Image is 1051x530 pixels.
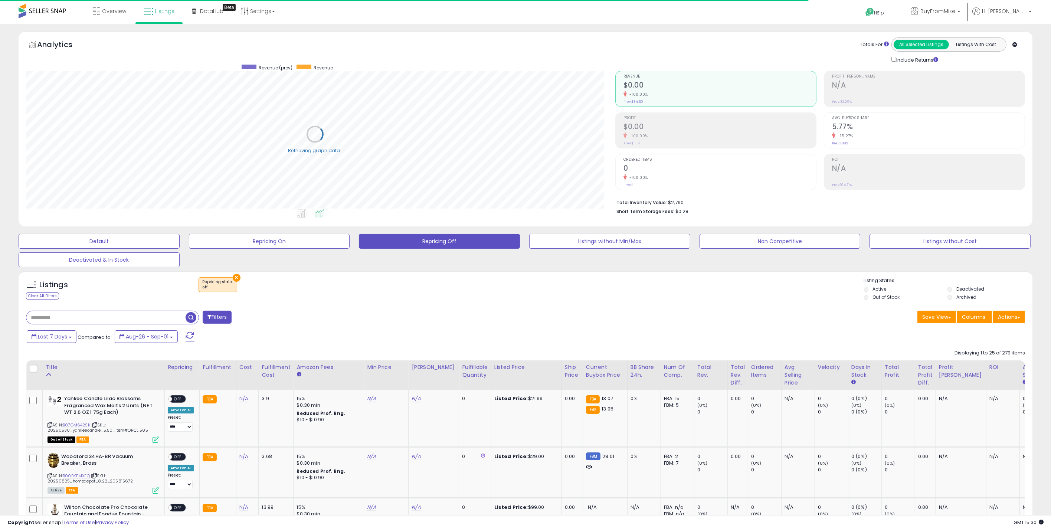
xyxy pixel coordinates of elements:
button: Filters [203,311,232,324]
div: $29.00 [494,453,556,460]
div: N/A [989,504,1014,511]
div: 0 (0%) [851,504,881,511]
div: 0 [697,504,727,511]
span: 28.01 [602,453,614,460]
h2: N/A [832,164,1025,174]
div: 0 [818,453,848,460]
small: (0%) [1023,402,1033,408]
small: Prev: $34.50 [623,99,643,104]
div: 0 [818,504,848,511]
div: Ship Price [565,363,580,379]
span: Hi [PERSON_NAME] [982,7,1027,15]
div: 15% [297,395,358,402]
div: 0 [818,467,848,473]
div: ROI [989,363,1016,371]
div: 0 [462,395,485,402]
div: 0.00 [565,504,577,511]
small: FBA [203,504,216,512]
span: DataHub [200,7,223,15]
span: 2025-09-9 15:30 GMT [1014,519,1044,526]
div: 0 [885,467,915,473]
div: Tooltip anchor [223,4,236,11]
div: BB Share 24h. [631,363,658,379]
div: Amazon AI [168,465,194,471]
button: Listings without Cost [870,234,1031,249]
div: FBA: 2 [664,453,688,460]
div: 0 [751,467,781,473]
div: 0.00 [918,504,930,511]
button: Actions [993,311,1025,323]
div: Amazon Fees [297,363,361,371]
span: Ordered Items [623,158,816,162]
span: Last 7 Days [38,333,67,340]
button: Aug-26 - Sep-01 [115,330,178,343]
div: seller snap | | [7,519,129,526]
img: 41cZ3vY1+TL._SL40_.jpg [48,504,62,519]
div: 0 [751,504,781,511]
div: Displaying 1 to 25 of 279 items [955,350,1025,357]
span: Compared to: [78,334,112,341]
div: $10 - $10.90 [297,417,358,423]
div: Days In Stock [851,363,878,379]
a: Help [860,2,899,24]
small: (0%) [818,402,828,408]
div: 0 [885,504,915,511]
div: Fulfillable Quantity [462,363,488,379]
small: FBA [203,453,216,461]
div: 0 [751,395,781,402]
span: $0.28 [675,208,688,215]
div: Fulfillment [203,363,233,371]
div: 0 [697,453,727,460]
span: Listings [155,7,174,15]
h2: 5.77% [832,122,1025,132]
span: Help [874,10,884,16]
div: 0 [697,409,727,415]
small: FBA [586,395,600,403]
div: 0 [885,395,915,402]
div: Listed Price [494,363,559,371]
div: $0.30 min [297,460,358,467]
span: Columns [962,313,985,321]
i: Get Help [865,7,874,17]
span: Avg. Buybox Share [832,116,1025,120]
div: N/A [989,395,1014,402]
div: Num of Comp. [664,363,691,379]
h5: Listings [39,280,68,290]
div: 0 (0%) [851,395,881,402]
li: $2,790 [616,197,1019,206]
small: Prev: 104.21% [832,183,852,187]
div: $21.99 [494,395,556,402]
b: Reduced Prof. Rng. [297,410,345,416]
small: (0%) [818,460,828,466]
div: $0.30 min [297,511,358,517]
span: 13.95 [602,405,613,412]
div: 0 (0%) [851,467,881,473]
small: (0%) [697,460,708,466]
div: FBM: n/a [664,511,688,517]
a: Hi [PERSON_NAME] [972,7,1032,24]
small: Prev: 32.29% [832,99,852,104]
a: N/A [412,395,420,402]
a: B07GM642SK [63,422,90,428]
small: (0%) [697,511,708,517]
small: Avg BB Share. [1023,379,1027,386]
div: N/A [989,453,1014,460]
div: Title [46,363,161,371]
small: -100.00% [627,92,648,97]
div: N/A [939,504,980,511]
h2: $0.00 [623,81,816,91]
img: 41ztpyu111L._SL40_.jpg [48,395,62,406]
span: | SKU: 20250530_yankeecandle_5.50_Item#ORCL1585 [48,422,148,433]
button: Non Competitive [700,234,861,249]
button: × [233,274,240,282]
div: 0 (0%) [851,453,881,460]
div: Min Price [367,363,405,371]
button: Repricing Off [359,234,520,249]
div: N/A [939,395,980,402]
div: $99.00 [494,504,556,511]
b: Listed Price: [494,453,528,460]
span: N/A [588,504,597,511]
small: Amazon Fees. [297,371,301,378]
div: N/A [631,504,655,511]
h2: N/A [832,81,1025,91]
